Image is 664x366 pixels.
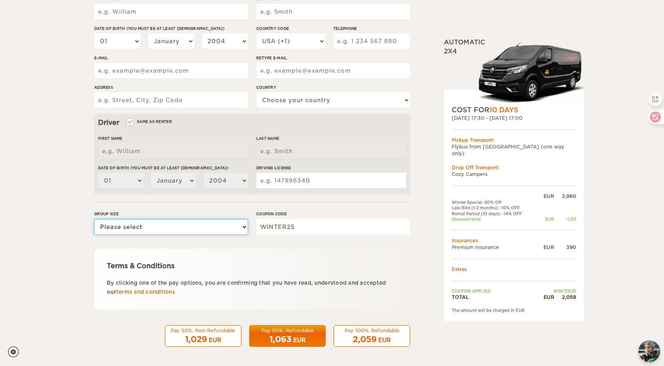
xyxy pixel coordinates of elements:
[256,63,410,79] input: e.g. example@example.com
[107,278,398,297] p: By clicking one of the pay options, you are confirming that you have read, understood and accepte...
[270,335,292,344] span: 1,063
[165,325,241,347] button: Pay 50%, Non-Refundable 1,029 EUR
[353,335,377,344] span: 2,059
[8,346,24,357] a: Cookie settings
[452,105,576,115] div: COST FOR
[333,33,410,49] input: e.g. 1 234 567 890
[256,143,406,159] input: e.g. Smith
[98,143,248,159] input: e.g. William
[339,327,405,334] div: Pay 100%, Refundable
[185,335,207,344] span: 1,029
[537,288,576,294] td: WINTER25
[452,307,576,313] div: The amount will be charged in EUR
[452,115,576,121] div: [DATE] 17:30 - [DATE] 17:00
[116,289,175,295] a: terms and conditions
[94,84,248,90] label: Address
[209,336,221,344] div: EUR
[254,327,321,334] div: Pay 50%, Refundable
[127,120,132,125] input: Same as renter
[378,336,391,344] div: EUR
[94,63,248,79] input: e.g. example@example.com
[127,118,172,125] label: Same as renter
[537,216,554,222] div: EUR
[256,135,406,141] label: Last Name
[444,38,584,105] div: Automatic 2x4
[452,237,576,244] td: Insurances
[537,193,554,199] div: EUR
[256,4,410,20] input: e.g. Smith
[452,199,537,205] td: Winter Special -20% Off
[452,137,576,143] div: Pickup Transport:
[452,144,576,157] td: Flybus from [GEOGRAPHIC_DATA] (one way only)
[107,261,398,271] div: Terms & Conditions
[554,244,576,251] div: 390
[256,26,325,31] label: Country Code
[638,340,660,362] button: chat-button
[256,55,410,61] label: Retype E-mail
[256,211,410,217] label: Coupon code
[452,211,537,216] td: Rental Period (10 days): -14% OFF
[170,327,236,334] div: Pay 50%, Non-Refundable
[452,216,537,222] td: Discount total
[475,40,584,105] img: Langur-m-c-logo-2.png
[98,165,248,171] label: Date of birth (You must be at least [DEMOGRAPHIC_DATA])
[537,294,554,300] div: EUR
[256,173,406,188] input: e.g. 14789654B
[98,135,248,141] label: First Name
[333,26,410,31] label: Telephone
[94,55,248,61] label: E-mail
[554,294,576,300] div: 2,059
[452,244,537,251] td: Premium Insurance
[94,92,248,108] input: e.g. Street, City, Zip Code
[334,325,410,347] button: Pay 100%, Refundable 2,059 EUR
[256,84,410,90] label: Country
[452,171,576,178] td: Cozy Campers
[554,216,576,222] div: -1,311
[452,266,576,273] td: Extras
[249,325,326,347] button: Pay 50%, Refundable 1,063 EUR
[94,4,248,20] input: e.g. William
[94,211,248,217] label: Group size
[98,118,406,127] div: Driver
[94,26,248,31] label: Date of birth (You must be at least [DEMOGRAPHIC_DATA])
[452,205,537,211] td: Late Bird (1-2 months): -10% OFF
[256,165,406,171] label: Driving License
[452,294,537,300] td: TOTAL
[452,288,537,294] td: Coupon applied
[638,340,660,362] img: Freyja at Cozy Campers
[452,164,576,171] div: Drop Off Transport:
[537,244,554,251] div: EUR
[554,193,576,199] div: 2,980
[489,106,518,114] span: 10 Days
[293,336,306,344] div: EUR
